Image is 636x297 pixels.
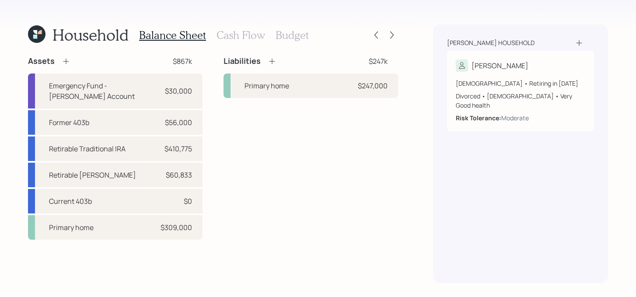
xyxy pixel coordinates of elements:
[28,56,55,66] h4: Assets
[472,60,528,71] div: [PERSON_NAME]
[276,29,309,42] h3: Budget
[49,143,126,154] div: Retirable Traditional IRA
[165,86,192,96] div: $30,000
[49,170,136,180] div: Retirable [PERSON_NAME]
[184,196,192,206] div: $0
[49,196,92,206] div: Current 403b
[52,25,129,44] h1: Household
[139,29,206,42] h3: Balance Sheet
[501,113,529,122] div: Moderate
[166,170,192,180] div: $60,833
[456,114,501,122] b: Risk Tolerance:
[164,143,192,154] div: $410,775
[49,222,94,233] div: Primary home
[447,38,535,47] div: [PERSON_NAME] household
[358,80,388,91] div: $247,000
[217,29,265,42] h3: Cash Flow
[456,91,585,110] div: Divorced • [DEMOGRAPHIC_DATA] • Very Good health
[245,80,289,91] div: Primary home
[49,80,159,101] div: Emergency Fund - [PERSON_NAME] Account
[165,117,192,128] div: $56,000
[49,117,89,128] div: Former 403b
[224,56,261,66] h4: Liabilities
[161,222,192,233] div: $309,000
[369,56,388,66] div: $247k
[456,79,585,88] div: [DEMOGRAPHIC_DATA] • Retiring in [DATE]
[173,56,192,66] div: $867k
